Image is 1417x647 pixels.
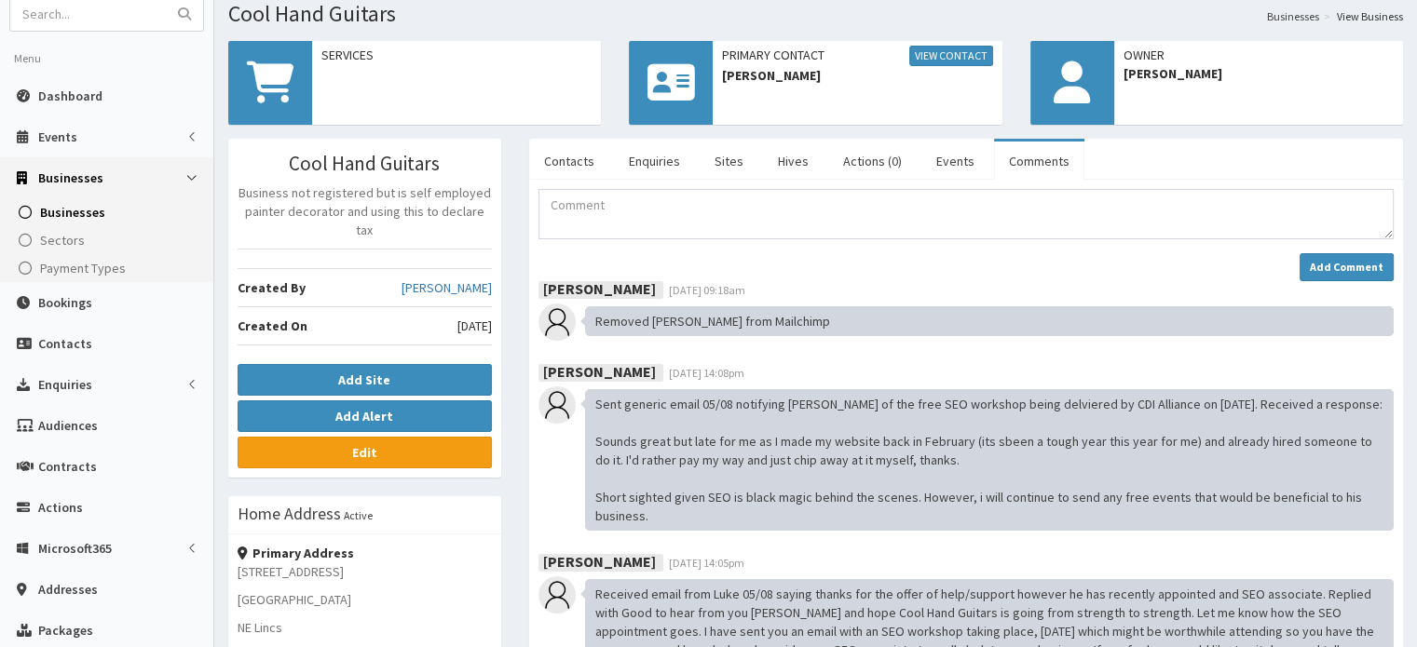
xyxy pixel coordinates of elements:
a: Comments [994,142,1084,181]
a: Actions (0) [828,142,917,181]
p: [GEOGRAPHIC_DATA] [238,590,492,609]
span: [DATE] 09:18am [669,283,745,297]
button: Add Alert [238,400,492,432]
a: Businesses [5,198,213,226]
span: Bookings [38,294,92,311]
li: View Business [1319,8,1403,24]
span: Packages [38,622,93,639]
b: [PERSON_NAME] [543,279,656,298]
p: Business not registered but is self employed painter decorator and using this to declare tax [238,183,492,239]
span: [PERSON_NAME] [1124,64,1394,83]
small: Active [344,508,373,522]
b: Edit [352,444,377,461]
b: [PERSON_NAME] [543,552,656,571]
a: Contacts [529,142,609,181]
h3: Cool Hand Guitars [238,153,492,174]
a: View Contact [909,46,993,66]
span: [DATE] 14:05pm [669,556,744,570]
span: Owner [1124,46,1394,64]
a: Payment Types [5,254,213,282]
a: Sectors [5,226,213,254]
a: Events [921,142,989,181]
strong: Add Comment [1310,260,1383,274]
span: Audiences [38,417,98,434]
span: Addresses [38,581,98,598]
h1: Cool Hand Guitars [228,2,1403,26]
span: Enquiries [38,376,92,393]
span: [PERSON_NAME] [722,66,992,85]
span: Businesses [40,204,105,221]
span: Microsoft365 [38,540,112,557]
b: Add Site [338,371,390,388]
span: Businesses [38,169,103,186]
a: Enquiries [614,142,695,181]
p: [STREET_ADDRESS] [238,562,492,581]
b: [PERSON_NAME] [543,362,656,381]
p: NE Lincs [238,618,492,637]
span: Contracts [38,458,97,475]
div: Sent generic email 05/08 notifying [PERSON_NAME] of the free SEO workshop being delviered by CDI ... [585,389,1394,531]
a: Businesses [1267,8,1319,24]
a: Sites [700,142,758,181]
span: Dashboard [38,88,102,104]
textarea: Comment [538,189,1394,239]
span: Payment Types [40,260,126,276]
div: Removed [PERSON_NAME] from Mailchimp [585,306,1394,336]
a: Hives [763,142,824,181]
b: Created By [238,279,306,296]
span: Events [38,128,77,145]
span: [DATE] 14:08pm [669,366,744,380]
span: Contacts [38,335,92,352]
h3: Home Address [238,505,341,522]
span: Primary Contact [722,46,992,66]
span: Services [321,46,592,64]
button: Add Comment [1300,253,1394,281]
span: Sectors [40,232,85,249]
a: [PERSON_NAME] [402,278,492,297]
a: Edit [238,437,492,468]
b: Created On [238,317,307,334]
b: Add Alert [335,408,393,425]
strong: Primary Address [238,545,354,561]
span: Actions [38,499,83,516]
span: [DATE] [457,317,492,335]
